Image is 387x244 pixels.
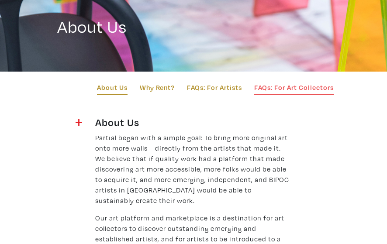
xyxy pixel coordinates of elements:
[187,82,242,93] a: FAQs: For Artists
[76,119,82,126] img: plus.svg
[95,132,292,206] p: Partial began with a simple goal: To bring more original art onto more walls – directly from the ...
[254,82,334,95] a: FAQs: For Art Collectors
[97,82,128,95] a: About Us
[95,116,292,129] h4: About Us
[140,82,175,93] a: Why Rent?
